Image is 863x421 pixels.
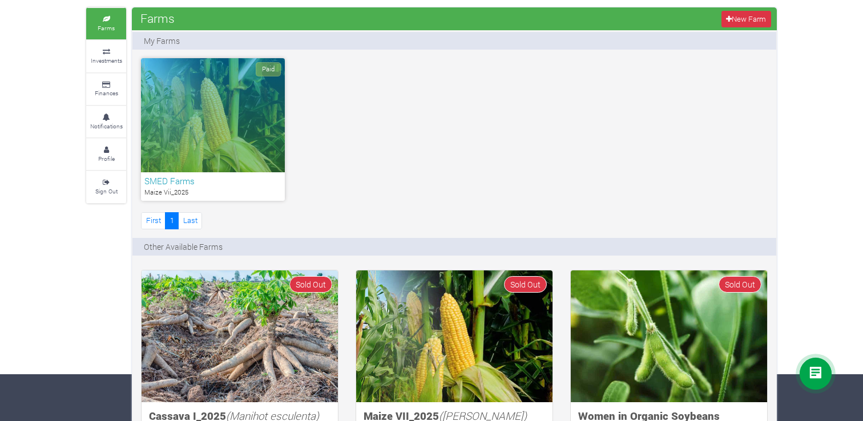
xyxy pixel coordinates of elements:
p: Other Available Farms [144,241,223,253]
p: My Farms [144,35,180,47]
span: Sold Out [719,276,761,293]
h6: SMED Farms [144,176,281,186]
a: Sign Out [86,171,126,203]
a: New Farm [721,11,771,27]
a: 1 [165,212,179,229]
small: Notifications [90,122,123,130]
a: Profile [86,139,126,170]
span: Sold Out [504,276,547,293]
a: Investments [86,41,126,72]
small: Sign Out [95,187,118,195]
span: Farms [138,7,178,30]
span: Paid [256,62,281,76]
a: Farms [86,8,126,39]
a: Finances [86,74,126,105]
small: Finances [95,89,118,97]
nav: Page Navigation [141,212,202,229]
img: growforme image [142,270,338,402]
small: Farms [98,24,115,32]
a: Paid SMED Farms Maize Vii_2025 [141,58,285,201]
a: First [141,212,166,229]
img: growforme image [571,270,767,402]
img: growforme image [356,270,553,402]
small: Investments [91,56,122,64]
span: Sold Out [289,276,332,293]
small: Profile [98,155,115,163]
p: Maize Vii_2025 [144,188,281,197]
a: Last [178,212,202,229]
a: Notifications [86,106,126,137]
